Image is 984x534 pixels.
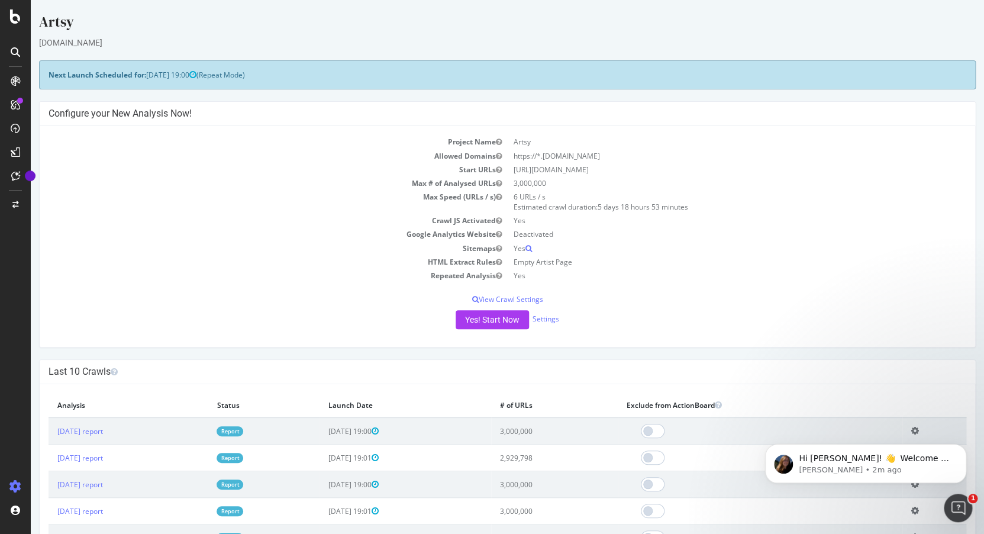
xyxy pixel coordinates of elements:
[477,269,936,282] td: Yes
[298,506,348,516] span: [DATE] 19:01
[27,426,72,436] a: [DATE] report
[18,227,477,241] td: Google Analytics Website
[18,135,477,149] td: Project Name
[477,214,936,227] td: Yes
[477,163,936,176] td: [URL][DOMAIN_NAME]
[298,480,348,490] span: [DATE] 19:00
[460,393,587,417] th: # of URLs
[18,294,935,304] p: View Crawl Settings
[8,60,945,89] div: (Repeat Mode)
[27,480,72,490] a: [DATE] report
[944,494,972,522] iframe: Intercom live chat
[115,70,166,80] span: [DATE] 19:00
[18,393,177,417] th: Analysis
[747,419,984,502] iframe: Intercom notifications message
[18,269,477,282] td: Repeated Analysis
[587,393,872,417] th: Exclude from ActionBoard
[177,393,289,417] th: Status
[18,242,477,255] td: Sitemaps
[8,37,945,49] div: [DOMAIN_NAME]
[460,417,587,445] td: 3,000,000
[460,498,587,525] td: 3,000,000
[477,242,936,255] td: Yes
[502,314,528,324] a: Settings
[8,12,945,37] div: Artsy
[298,453,348,463] span: [DATE] 19:01
[289,393,460,417] th: Launch Date
[186,480,212,490] a: Report
[18,176,477,190] td: Max # of Analysed URLs
[18,163,477,176] td: Start URLs
[460,445,587,471] td: 2,929,798
[477,149,936,163] td: https://*.[DOMAIN_NAME]
[298,426,348,436] span: [DATE] 19:00
[186,453,212,463] a: Report
[477,176,936,190] td: 3,000,000
[425,310,498,329] button: Yes! Start Now
[477,227,936,241] td: Deactivated
[18,255,477,269] td: HTML Extract Rules
[51,34,204,102] span: Hi [PERSON_NAME]! 👋 Welcome to Botify chat support! Have a question? Reply to this message and ou...
[460,471,587,498] td: 3,000,000
[18,190,477,214] td: Max Speed (URLs / s)
[51,46,204,56] p: Message from Laura, sent 2m ago
[968,494,977,503] span: 1
[18,366,935,378] h4: Last 10 Crawls
[186,506,212,516] a: Report
[18,214,477,227] td: Crawl JS Activated
[18,108,935,120] h4: Configure your New Analysis Now!
[477,255,936,269] td: Empty Artist Page
[567,202,657,212] span: 5 days 18 hours 53 minutes
[18,70,115,80] strong: Next Launch Scheduled for:
[18,149,477,163] td: Allowed Domains
[25,171,36,181] div: Tooltip anchor
[477,135,936,149] td: Artsy
[27,506,72,516] a: [DATE] report
[477,190,936,214] td: 6 URLs / s Estimated crawl duration:
[186,426,212,436] a: Report
[27,453,72,463] a: [DATE] report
